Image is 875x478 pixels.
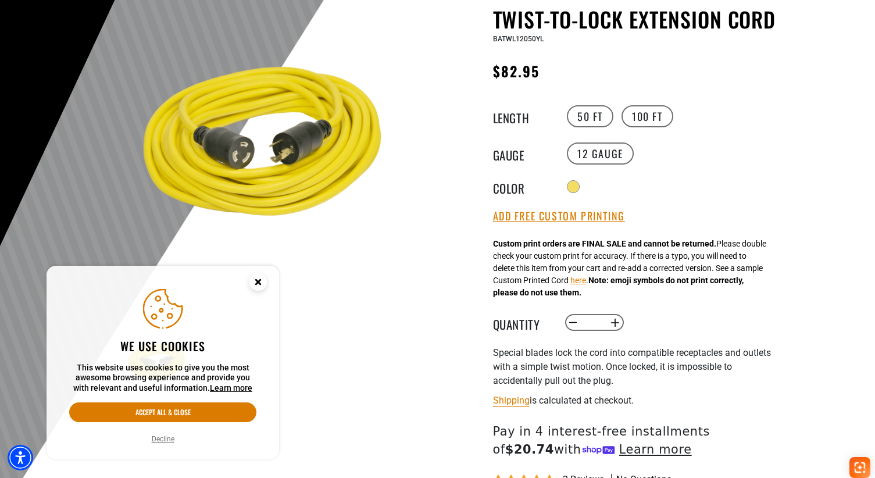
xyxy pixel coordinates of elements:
[493,109,551,124] legend: Length
[493,238,766,299] div: Please double check your custom print for accuracy. If there is a typo, you will need to delete t...
[493,179,551,194] legend: Color
[493,395,530,406] a: Shipping
[493,239,716,248] strong: Custom print orders are FINAL SALE and cannot be returned.
[493,347,771,386] span: Special blades lock the cord into compatible receptacles and outlets with a simple twist motion. ...
[493,35,544,43] span: BATWL12050YL
[493,276,744,297] strong: Note: emoji symbols do not print correctly, please do not use them.
[493,60,540,81] span: $82.95
[8,445,33,470] div: Accessibility Menu
[69,402,256,422] button: Accept all & close
[567,105,613,127] label: 50 FT
[123,9,403,290] img: yellow
[493,146,551,161] legend: Gauge
[493,7,778,31] h1: Twist-to-Lock Extension Cord
[622,105,673,127] label: 100 FT
[570,274,586,287] button: here
[47,266,279,460] aside: Cookie Consent
[69,338,256,354] h2: We use cookies
[210,383,252,393] a: This website uses cookies to give you the most awesome browsing experience and provide you with r...
[567,142,634,165] label: 12 Gauge
[69,363,256,394] p: This website uses cookies to give you the most awesome browsing experience and provide you with r...
[493,315,551,330] label: Quantity
[493,210,625,223] button: Add Free Custom Printing
[493,393,778,408] div: is calculated at checkout.
[148,433,178,445] button: Decline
